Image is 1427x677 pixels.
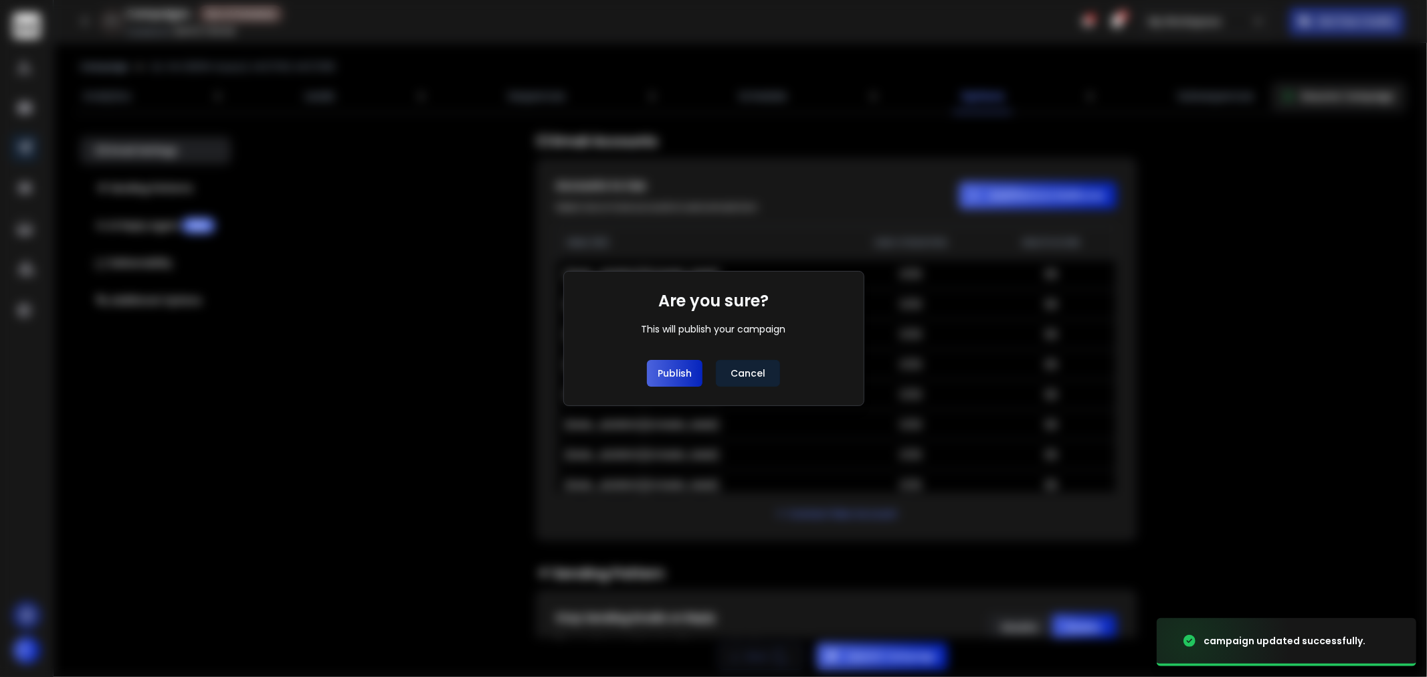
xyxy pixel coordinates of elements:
button: Publish [647,360,702,387]
div: This will publish your campaign [642,322,786,336]
h1: Are you sure? [658,290,769,312]
div: campaign updated successfully. [1204,634,1365,648]
button: Cancel [716,360,780,387]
